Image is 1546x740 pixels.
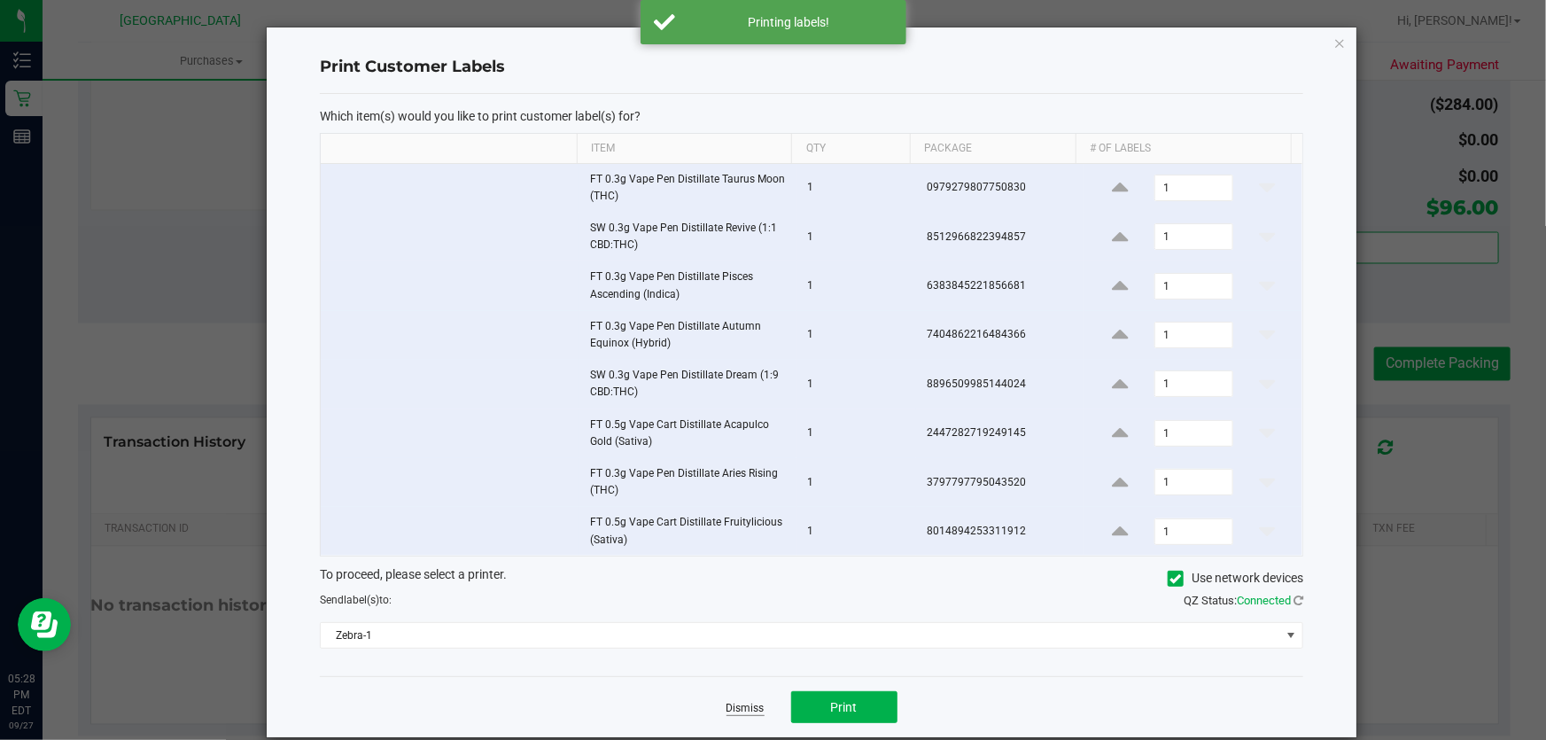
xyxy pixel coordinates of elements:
[916,507,1084,555] td: 8014894253311912
[796,164,916,213] td: 1
[579,507,797,555] td: FT 0.5g Vape Cart Distillate Fruitylicious (Sativa)
[916,164,1084,213] td: 0979279807750830
[796,213,916,261] td: 1
[1237,594,1291,607] span: Connected
[320,108,1303,124] p: Which item(s) would you like to print customer label(s) for?
[321,623,1280,648] span: Zebra-1
[579,409,797,458] td: FT 0.5g Vape Cart Distillate Acapulco Gold (Sativa)
[916,458,1084,507] td: 3797797795043520
[320,56,1303,79] h4: Print Customer Labels
[916,261,1084,310] td: 6383845221856681
[579,458,797,507] td: FT 0.3g Vape Pen Distillate Aries Rising (THC)
[796,458,916,507] td: 1
[579,164,797,213] td: FT 0.3g Vape Pen Distillate Taurus Moon (THC)
[916,213,1084,261] td: 8512966822394857
[796,409,916,458] td: 1
[910,134,1076,164] th: Package
[577,134,792,164] th: Item
[685,13,893,31] div: Printing labels!
[796,261,916,310] td: 1
[1076,134,1291,164] th: # of labels
[831,700,858,714] span: Print
[307,565,1317,592] div: To proceed, please select a printer.
[791,691,897,723] button: Print
[1184,594,1303,607] span: QZ Status:
[320,594,392,606] span: Send to:
[791,134,909,164] th: Qty
[916,409,1084,458] td: 2447282719249145
[579,311,797,360] td: FT 0.3g Vape Pen Distillate Autumn Equinox (Hybrid)
[796,507,916,555] td: 1
[796,360,916,409] td: 1
[726,701,765,716] a: Dismiss
[796,311,916,360] td: 1
[579,261,797,310] td: FT 0.3g Vape Pen Distillate Pisces Ascending (Indica)
[344,594,379,606] span: label(s)
[916,360,1084,409] td: 8896509985144024
[579,360,797,409] td: SW 0.3g Vape Pen Distillate Dream (1:9 CBD:THC)
[916,311,1084,360] td: 7404862216484366
[579,213,797,261] td: SW 0.3g Vape Pen Distillate Revive (1:1 CBD:THC)
[18,598,71,651] iframe: Resource center
[1168,569,1303,588] label: Use network devices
